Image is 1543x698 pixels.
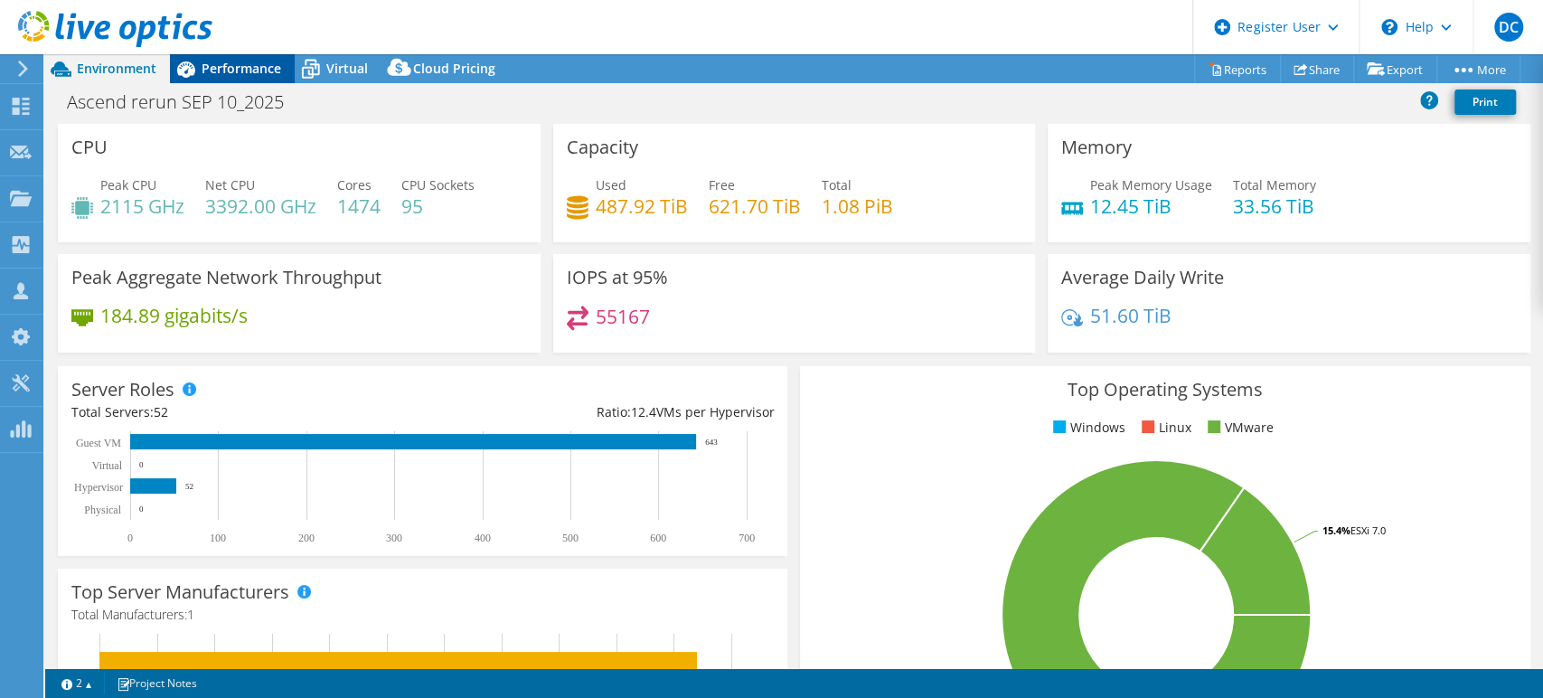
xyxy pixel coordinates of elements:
[76,437,121,449] text: Guest VM
[1061,137,1132,157] h3: Memory
[104,672,210,694] a: Project Notes
[709,176,735,193] span: Free
[100,176,156,193] span: Peak CPU
[185,482,193,491] text: 52
[739,532,755,544] text: 700
[1494,13,1523,42] span: DC
[423,402,775,422] div: Ratio: VMs per Hypervisor
[139,460,144,469] text: 0
[326,60,368,77] span: Virtual
[92,459,123,472] text: Virtual
[567,268,668,288] h3: IOPS at 95%
[71,380,174,400] h3: Server Roles
[1454,90,1516,115] a: Print
[298,532,315,544] text: 200
[705,438,718,447] text: 643
[814,380,1516,400] h3: Top Operating Systems
[337,176,372,193] span: Cores
[822,196,893,216] h4: 1.08 PiB
[100,306,248,325] h4: 184.89 gigabits/s
[1090,196,1212,216] h4: 12.45 TiB
[84,504,121,516] text: Physical
[1350,523,1386,537] tspan: ESXi 7.0
[202,60,281,77] span: Performance
[71,582,289,602] h3: Top Server Manufacturers
[1233,176,1316,193] span: Total Memory
[562,532,579,544] text: 500
[74,481,123,494] text: Hypervisor
[709,196,801,216] h4: 621.70 TiB
[1203,418,1274,438] li: VMware
[1090,306,1171,325] h4: 51.60 TiB
[386,532,402,544] text: 300
[1233,196,1316,216] h4: 33.56 TiB
[822,176,851,193] span: Total
[71,402,423,422] div: Total Servers:
[1137,418,1191,438] li: Linux
[596,196,688,216] h4: 487.92 TiB
[71,268,381,288] h3: Peak Aggregate Network Throughput
[127,532,133,544] text: 0
[1049,418,1125,438] li: Windows
[187,606,194,623] span: 1
[205,176,255,193] span: Net CPU
[1194,55,1281,83] a: Reports
[71,605,774,625] h4: Total Manufacturers:
[205,196,316,216] h4: 3392.00 GHz
[49,672,105,694] a: 2
[1436,55,1520,83] a: More
[596,176,626,193] span: Used
[650,532,666,544] text: 600
[401,196,475,216] h4: 95
[210,532,226,544] text: 100
[401,176,475,193] span: CPU Sockets
[1322,523,1350,537] tspan: 15.4%
[139,505,144,514] text: 0
[100,196,184,216] h4: 2115 GHz
[154,403,168,420] span: 52
[413,60,495,77] span: Cloud Pricing
[1280,55,1354,83] a: Share
[567,137,638,157] h3: Capacity
[337,196,381,216] h4: 1474
[1353,55,1437,83] a: Export
[77,60,156,77] span: Environment
[59,92,312,112] h1: Ascend rerun SEP 10_2025
[475,532,491,544] text: 400
[1381,19,1397,35] svg: \n
[630,403,655,420] span: 12.4
[71,137,108,157] h3: CPU
[596,307,650,326] h4: 55167
[1061,268,1224,288] h3: Average Daily Write
[1090,176,1212,193] span: Peak Memory Usage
